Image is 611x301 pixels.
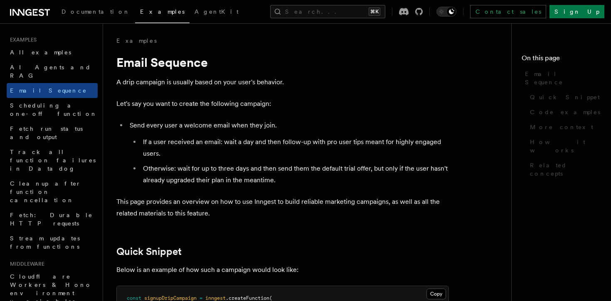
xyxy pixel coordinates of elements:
[140,136,449,159] li: If a user received an email: wait a day and then follow-up with pro user tips meant for highly en...
[7,45,98,60] a: All examples
[190,2,244,22] a: AgentKit
[200,295,202,301] span: =
[116,76,449,88] p: A drip campaign is usually based on your user's behavior.
[7,98,98,121] a: Scheduling a one-off function
[7,83,98,98] a: Email Sequence
[527,105,601,120] a: Code examples
[116,196,449,219] p: This page provides an overview on how to use Inngest to build reliable marketing campaigns, as we...
[7,208,98,231] a: Fetch: Durable HTTP requests
[205,295,226,301] span: inngest
[140,8,185,15] span: Examples
[522,66,601,90] a: Email Sequence
[369,7,380,16] kbd: ⌘K
[10,235,80,250] span: Stream updates from functions
[527,90,601,105] a: Quick Snippet
[57,2,135,22] a: Documentation
[10,149,96,172] span: Track all function failures in Datadog
[7,121,98,144] a: Fetch run status and output
[10,212,93,227] span: Fetch: Durable HTTP requests
[522,53,601,66] h4: On this page
[144,295,197,301] span: signupDripCampaign
[530,123,593,131] span: More context
[7,144,98,176] a: Track all function failures in Datadog
[549,5,604,18] a: Sign Up
[116,55,449,70] h1: Email Sequence
[135,2,190,23] a: Examples
[7,231,98,254] a: Stream updates from functions
[10,49,71,56] span: All examples
[530,138,601,154] span: How it works
[525,70,601,86] span: Email Sequence
[10,180,81,203] span: Cleanup after function cancellation
[116,98,449,110] p: Let's say you want to create the following campaign:
[270,5,385,18] button: Search...⌘K
[10,87,87,94] span: Email Sequence
[7,37,37,43] span: Examples
[527,120,601,135] a: More context
[127,295,141,301] span: const
[195,8,239,15] span: AgentKit
[116,246,182,257] a: Quick Snippet
[426,289,446,299] button: Copy
[10,102,97,117] span: Scheduling a one-off function
[530,93,600,101] span: Quick Snippet
[10,64,91,79] span: AI Agents and RAG
[116,264,449,276] p: Below is an example of how such a campaign would look like:
[140,163,449,186] li: Otherwise: wait for up to three days and then send them the default trial offer, but only if the ...
[530,161,601,178] span: Related concepts
[527,135,601,158] a: How it works
[62,8,130,15] span: Documentation
[269,295,272,301] span: (
[226,295,269,301] span: .createFunction
[530,108,600,116] span: Code examples
[7,176,98,208] a: Cleanup after function cancellation
[470,5,546,18] a: Contact sales
[10,125,83,140] span: Fetch run status and output
[527,158,601,181] a: Related concepts
[7,60,98,83] a: AI Agents and RAG
[436,7,456,17] button: Toggle dark mode
[7,261,44,267] span: Middleware
[116,37,157,45] a: Examples
[127,120,449,186] li: Send every user a welcome email when they join.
